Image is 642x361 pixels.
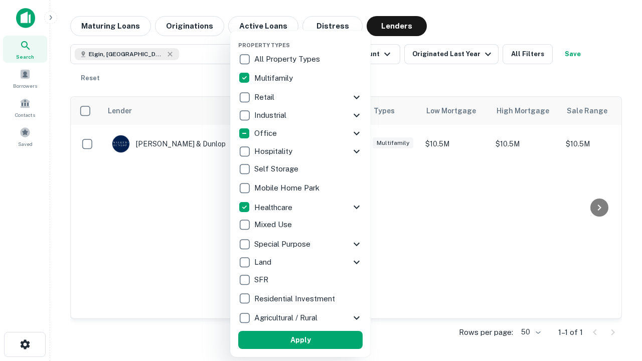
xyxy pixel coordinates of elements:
[238,235,363,253] div: Special Purpose
[254,145,294,157] p: Hospitality
[254,53,322,65] p: All Property Types
[254,238,312,250] p: Special Purpose
[254,182,322,194] p: Mobile Home Park
[254,202,294,214] p: Healthcare
[238,309,363,327] div: Agricultural / Rural
[254,219,294,231] p: Mixed Use
[254,163,300,175] p: Self Storage
[254,72,295,84] p: Multifamily
[238,198,363,216] div: Healthcare
[254,274,270,286] p: SFR
[254,293,337,305] p: Residential Investment
[592,249,642,297] iframe: Chat Widget
[254,312,319,324] p: Agricultural / Rural
[238,42,290,48] span: Property Types
[254,109,288,121] p: Industrial
[238,331,363,349] button: Apply
[254,256,273,268] p: Land
[254,91,276,103] p: Retail
[254,127,279,139] p: Office
[238,124,363,142] div: Office
[238,142,363,160] div: Hospitality
[238,106,363,124] div: Industrial
[238,88,363,106] div: Retail
[238,253,363,271] div: Land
